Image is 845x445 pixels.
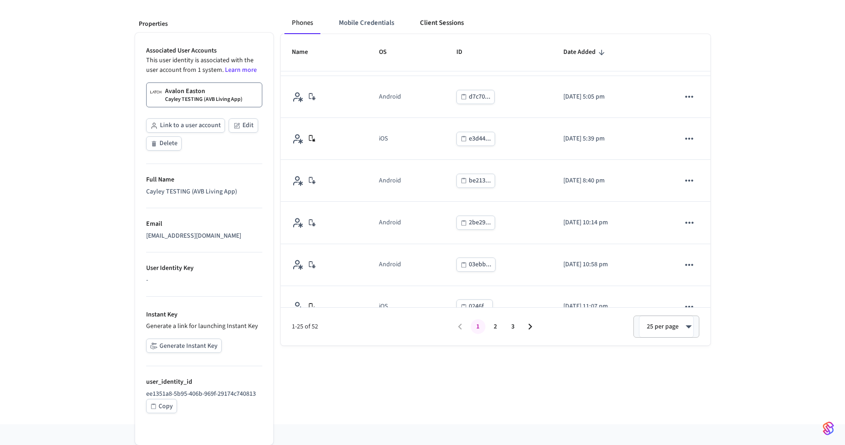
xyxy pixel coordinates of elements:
button: 03ebb... [456,258,496,272]
p: User Identity Key [146,263,262,273]
p: [DATE] 10:58 pm [563,260,658,269]
button: d7c70... [456,90,495,104]
div: Android [379,92,401,102]
p: [DATE] 5:39 pm [563,134,658,144]
p: Generate a link for launching Instant Key [146,322,262,331]
p: This user identity is associated with the user account from 1 system. [146,56,262,75]
span: Name [292,45,320,59]
div: Android [379,176,401,186]
button: Go to page 2 [488,319,503,334]
div: 25 per page [639,316,694,338]
p: Properties [139,19,270,29]
p: [DATE] 8:40 pm [563,176,658,186]
img: SeamLogoGradient.69752ec5.svg [823,421,834,436]
p: [DATE] 11:07 pm [563,302,658,311]
button: Generate Instant Key [146,339,222,353]
span: OS [379,45,399,59]
p: user_identity_id [146,377,262,387]
button: Mobile Credentials [331,12,402,34]
button: page 1 [471,319,485,334]
span: ID [456,45,474,59]
p: [DATE] 5:05 pm [563,92,658,102]
img: Latch Building Logo [150,87,161,98]
p: Avalon Easton [165,87,205,96]
div: iOS [379,134,388,144]
div: 03ebb... [469,259,491,270]
button: Edit [229,118,258,133]
p: Associated User Accounts [146,46,262,56]
div: d7c70... [469,91,490,103]
p: ee1351a8-5b95-406b-969f-29174c740813 [146,389,262,399]
div: - [146,275,262,285]
div: Android [379,218,401,228]
span: Date Added [563,45,608,59]
button: Delete [146,136,182,151]
div: e3d44... [469,133,491,145]
p: Instant Key [146,310,262,320]
div: be213... [469,175,491,187]
div: 0246f... [469,301,489,312]
div: iOS [379,302,388,311]
button: Link to a user account [146,118,225,133]
button: e3d44... [456,132,495,146]
nav: pagination navigation [452,319,539,334]
div: Cayley TESTING (AVB Living App) [146,187,262,197]
span: 1-25 of 52 [292,322,452,332]
div: Copy [159,401,173,412]
a: Learn more [225,65,257,75]
button: Phones [284,12,320,34]
p: Full Name [146,175,262,185]
a: Avalon EastonCayley TESTING (AVB Living App) [146,82,262,107]
button: Client Sessions [413,12,471,34]
p: Email [146,219,262,229]
div: Android [379,260,401,269]
button: 0246f... [456,299,493,314]
div: 2be29... [469,217,491,228]
button: Copy [146,399,177,413]
button: be213... [456,174,495,188]
button: Go to page 3 [506,319,520,334]
p: [DATE] 10:14 pm [563,218,658,228]
button: Go to next page [523,319,538,334]
div: [EMAIL_ADDRESS][DOMAIN_NAME] [146,231,262,241]
button: 2be29... [456,216,495,230]
p: Cayley TESTING (AVB Living App) [165,96,242,103]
